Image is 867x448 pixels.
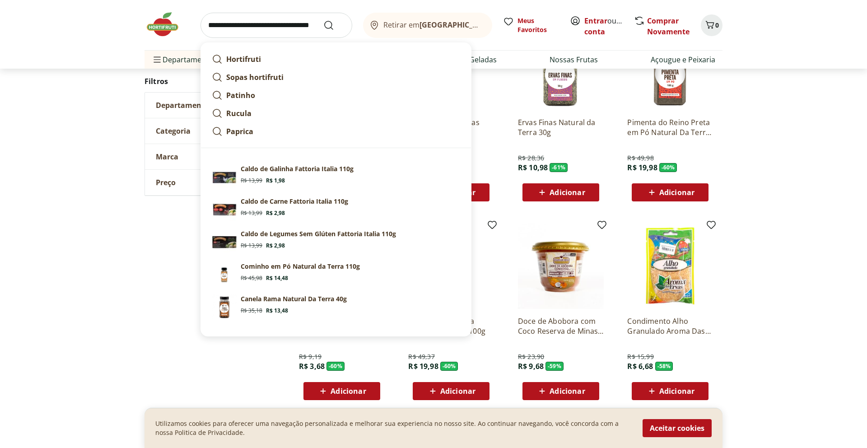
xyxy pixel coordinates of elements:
button: Adicionar [522,183,599,201]
button: Carrinho [701,14,722,36]
span: R$ 14,48 [266,275,288,282]
a: Criar conta [584,16,634,37]
a: PrincipalCanela Rama Natural Da Terra 40gR$ 35,18R$ 13,48 [208,291,464,323]
img: Principal [212,229,237,255]
span: R$ 9,68 [518,361,544,371]
h2: Filtros [144,72,281,90]
span: R$ 13,99 [241,210,262,217]
p: Canela Rama Natural Da Terra 40g [241,294,347,303]
button: Adicionar [413,382,489,400]
span: R$ 1,98 [266,177,285,184]
img: Condimento Alho Granulado Aroma Das Ervas 80G [627,223,713,309]
span: R$ 2,98 [266,242,285,249]
strong: Patinho [226,90,255,100]
strong: Rucula [226,108,252,118]
span: Categoria [156,126,191,135]
a: Entrar [584,16,607,26]
input: search [200,13,352,38]
button: Departamento [145,93,280,118]
img: Principal [212,164,237,190]
a: PrincipalCaldo de Galinha Fattoria Italia 110gR$ 13,99R$ 1,98 [208,161,464,193]
button: Marca [145,144,280,169]
span: R$ 45,98 [241,275,262,282]
span: - 61 % [550,163,568,172]
p: Caldo de Galinha Fattoria Italia 110g [241,164,354,173]
span: R$ 19,98 [627,163,657,173]
a: Hortifruti [208,50,464,68]
a: Meus Favoritos [503,16,559,34]
button: Adicionar [632,183,709,201]
span: Adicionar [659,387,695,395]
span: R$ 23,90 [518,352,544,361]
a: PrincipalCaldo de Legumes Sem Glúten Fattoria Italia 110gR$ 13,99R$ 2,98 [208,226,464,258]
a: Cominho em Pó Natural da Terra 110gR$ 45,98R$ 14,48 [208,258,464,291]
span: - 58 % [655,362,673,371]
span: R$ 13,99 [241,242,262,249]
strong: Sopas hortifruti [226,72,284,82]
span: R$ 15,99 [627,352,653,361]
p: Cominho em Pó Natural da Terra 110g [241,262,360,271]
button: Adicionar [632,382,709,400]
span: 0 [715,21,719,29]
span: R$ 13,48 [266,307,288,314]
a: Doce de Abobora com Coco Reserva de Minas 400g [518,316,604,336]
img: Principal [212,197,237,222]
p: Caldo de Carne Fattoria Italia 110g [241,197,348,206]
strong: Paprica [226,126,253,136]
span: R$ 35,18 [241,307,262,314]
button: Submit Search [323,20,345,31]
a: Paprica [208,122,464,140]
span: R$ 28,36 [518,154,544,163]
span: R$ 10,98 [518,163,548,173]
span: Departamento [156,101,209,110]
span: Adicionar [550,189,585,196]
b: [GEOGRAPHIC_DATA]/[GEOGRAPHIC_DATA] [420,20,572,30]
a: Condimento Alho Granulado Aroma Das Ervas 80G [627,316,713,336]
a: PrincipalCaldo de Carne Fattoria Italia 110gR$ 13,99R$ 2,98 [208,193,464,226]
a: Ervas Finas Natural da Terra 30g [518,117,604,137]
p: Utilizamos cookies para oferecer uma navegação personalizada e melhorar sua experiencia no nosso ... [155,419,632,437]
span: - 60 % [440,362,458,371]
span: R$ 49,37 [408,352,434,361]
button: Categoria [145,118,280,144]
span: Departamentos [152,49,217,70]
span: ou [584,15,625,37]
span: Retirar em [383,21,483,29]
a: Açougue e Peixaria [651,54,715,65]
span: R$ 6,68 [627,361,653,371]
span: - 59 % [545,362,564,371]
a: Sopas hortifruti [208,68,464,86]
span: - 60 % [659,163,677,172]
img: Principal [212,294,237,320]
a: Patinho [208,86,464,104]
button: Retirar em[GEOGRAPHIC_DATA]/[GEOGRAPHIC_DATA] [363,13,492,38]
span: Marca [156,152,178,161]
span: Adicionar [440,387,475,395]
span: Adicionar [659,189,695,196]
span: Adicionar [550,387,585,395]
a: Nossas Frutas [550,54,598,65]
span: R$ 13,99 [241,177,262,184]
button: Adicionar [522,382,599,400]
button: Adicionar [303,382,380,400]
span: R$ 49,98 [627,154,653,163]
span: - 60 % [326,362,345,371]
span: R$ 9,19 [299,352,322,361]
span: R$ 19,98 [408,361,438,371]
button: Menu [152,49,163,70]
span: Preço [156,178,176,187]
button: Aceitar cookies [643,419,712,437]
a: Comprar Novamente [647,16,690,37]
span: Meus Favoritos [517,16,559,34]
button: Preço [145,170,280,195]
span: R$ 2,98 [266,210,285,217]
p: Caldo de Legumes Sem Glúten Fattoria Italia 110g [241,229,396,238]
span: R$ 3,68 [299,361,325,371]
strong: Hortifruti [226,54,261,64]
img: Doce de Abobora com Coco Reserva de Minas 400g [518,223,604,309]
a: Pimenta do Reino Preta em Pó Natural Da Terra 100g [627,117,713,137]
a: Rucula [208,104,464,122]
